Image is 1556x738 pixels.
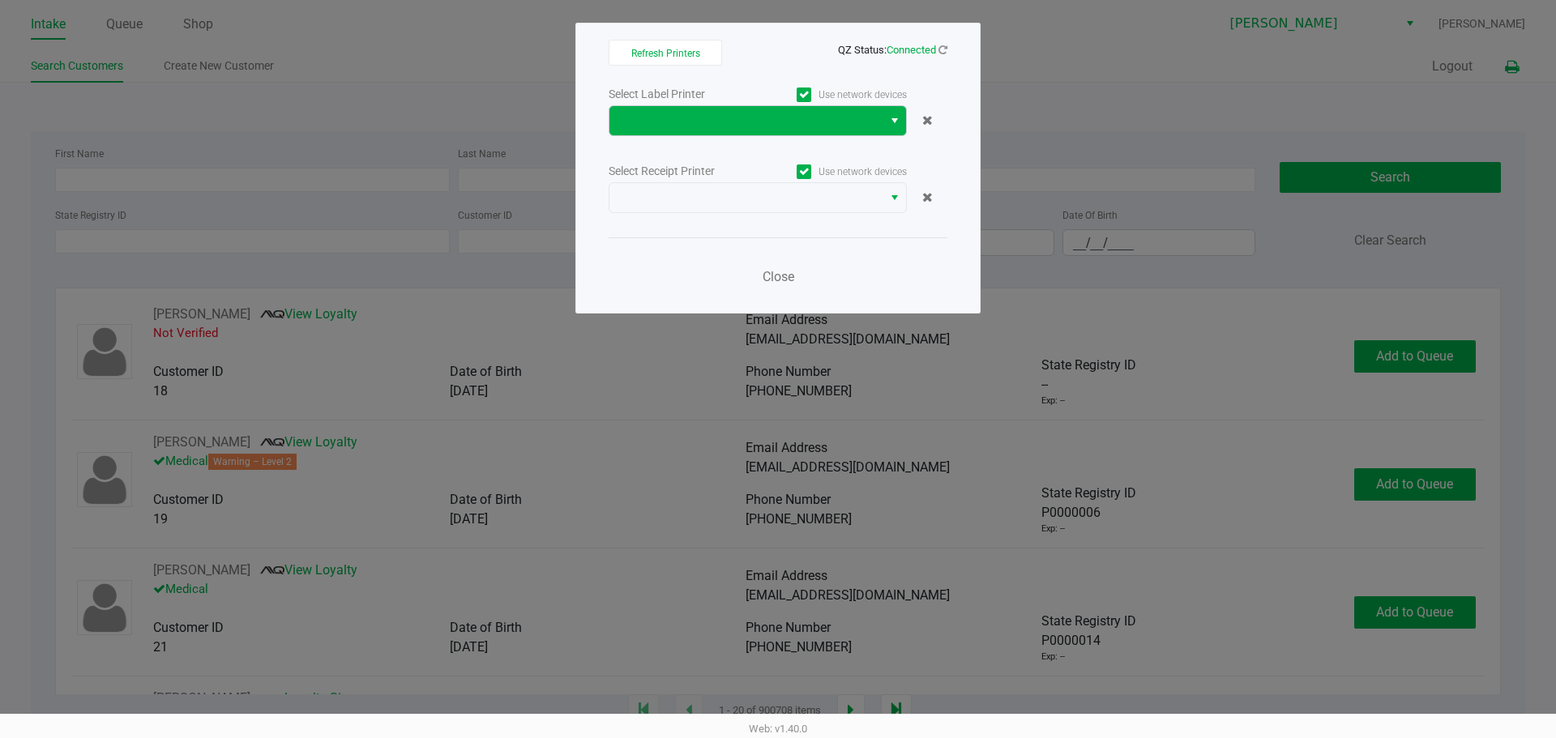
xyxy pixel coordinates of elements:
span: Web: v1.40.0 [749,723,807,735]
label: Use network devices [758,87,907,102]
span: Connected [887,44,936,56]
button: Refresh Printers [609,40,722,66]
button: Close [754,261,802,293]
span: Refresh Printers [631,48,700,59]
button: Select [883,183,906,212]
div: Select Label Printer [609,86,758,103]
label: Use network devices [758,164,907,179]
span: Close [763,269,794,284]
span: QZ Status: [838,44,947,56]
div: Select Receipt Printer [609,163,758,180]
button: Select [883,106,906,135]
